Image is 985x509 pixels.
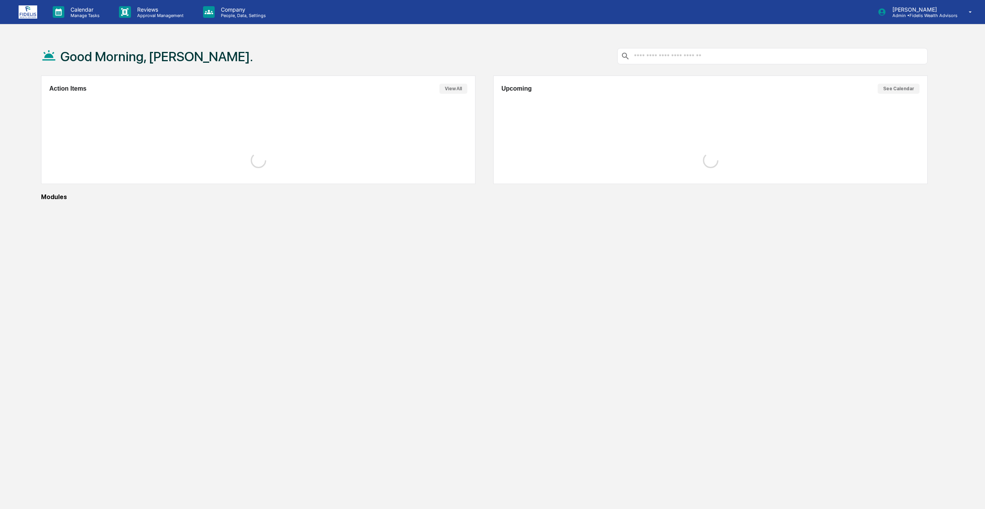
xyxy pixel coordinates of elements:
h1: Good Morning, [PERSON_NAME]. [60,49,253,64]
p: Admin • Fidelis Wealth Advisors [886,13,957,18]
button: View All [439,84,467,94]
p: Approval Management [131,13,188,18]
img: logo [19,5,37,19]
p: Company [215,6,270,13]
div: Modules [41,193,928,201]
button: See Calendar [878,84,920,94]
p: People, Data, Settings [215,13,270,18]
p: [PERSON_NAME] [886,6,957,13]
p: Reviews [131,6,188,13]
p: Calendar [64,6,103,13]
h2: Action Items [49,85,86,92]
h2: Upcoming [501,85,532,92]
p: Manage Tasks [64,13,103,18]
